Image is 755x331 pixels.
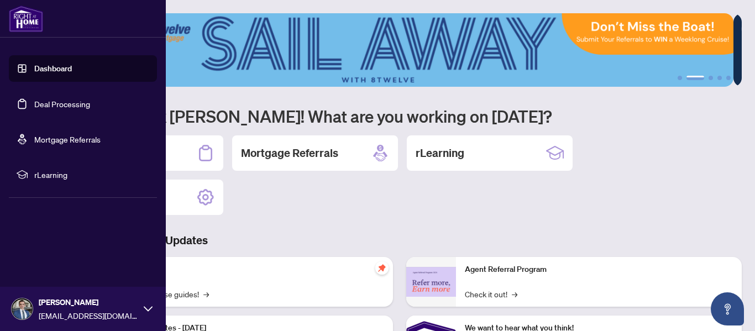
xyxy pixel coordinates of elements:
[375,261,389,275] span: pushpin
[57,106,742,127] h1: Welcome back [PERSON_NAME]! What are you working on [DATE]?
[406,267,456,297] img: Agent Referral Program
[717,76,722,80] button: 4
[12,298,33,319] img: Profile Icon
[116,264,384,276] p: Self-Help
[34,169,149,181] span: rLearning
[512,288,517,300] span: →
[709,76,713,80] button: 3
[416,145,464,161] h2: rLearning
[34,134,101,144] a: Mortgage Referrals
[678,76,682,80] button: 1
[9,6,43,32] img: logo
[34,99,90,109] a: Deal Processing
[241,145,338,161] h2: Mortgage Referrals
[686,76,704,80] button: 2
[57,233,742,248] h3: Brokerage & Industry Updates
[203,288,209,300] span: →
[726,76,731,80] button: 5
[34,64,72,73] a: Dashboard
[711,292,744,325] button: Open asap
[465,288,517,300] a: Check it out!→
[57,13,733,87] img: Slide 1
[39,309,138,322] span: [EMAIL_ADDRESS][DOMAIN_NAME]
[465,264,733,276] p: Agent Referral Program
[39,296,138,308] span: [PERSON_NAME]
